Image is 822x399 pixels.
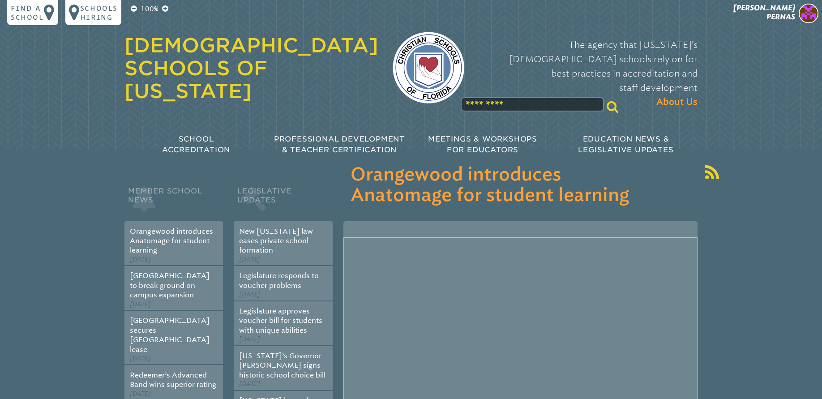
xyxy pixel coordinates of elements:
span: [DATE] [239,335,260,343]
p: 100% [139,4,160,14]
a: Orangewood introduces Anatomage for student learning [130,227,213,255]
span: School Accreditation [162,135,230,154]
a: Redeemer’s Advanced Band wins superior rating [130,371,216,389]
h3: Orangewood introduces Anatomage for student learning [351,165,690,206]
span: [DATE] [130,300,151,308]
a: [GEOGRAPHIC_DATA] to break ground on campus expansion [130,271,210,299]
span: Professional Development & Teacher Certification [274,135,405,154]
span: [PERSON_NAME] Pernas [733,4,795,21]
h2: Legislative Updates [234,184,332,221]
span: [DATE] [130,390,151,398]
span: [DATE] [130,256,151,263]
span: [DATE] [239,291,260,298]
a: New [US_STATE] law eases private school formation [239,227,313,255]
a: Legislature approves voucher bill for students with unique abilities [239,307,322,335]
span: About Us [656,95,698,109]
p: Find a school [11,4,44,21]
span: [DATE] [239,256,260,263]
a: [GEOGRAPHIC_DATA] secures [GEOGRAPHIC_DATA] lease [130,316,210,353]
p: The agency that [US_STATE]’s [DEMOGRAPHIC_DATA] schools rely on for best practices in accreditati... [479,38,698,109]
span: [DATE] [130,355,151,362]
a: [US_STATE]’s Governor [PERSON_NAME] signs historic school choice bill [239,352,325,379]
h2: Member School News [124,184,223,221]
span: Meetings & Workshops for Educators [428,135,537,154]
a: Legislature responds to voucher problems [239,271,319,289]
p: Schools Hiring [80,4,118,21]
img: 0c5cbf90b1cf3c867bf77079426ebffb [799,4,818,23]
span: [DATE] [239,380,260,388]
span: Education News & Legislative Updates [578,135,673,154]
a: [DEMOGRAPHIC_DATA] Schools of [US_STATE] [124,34,378,103]
img: csf-logo-web-colors.png [393,32,464,103]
